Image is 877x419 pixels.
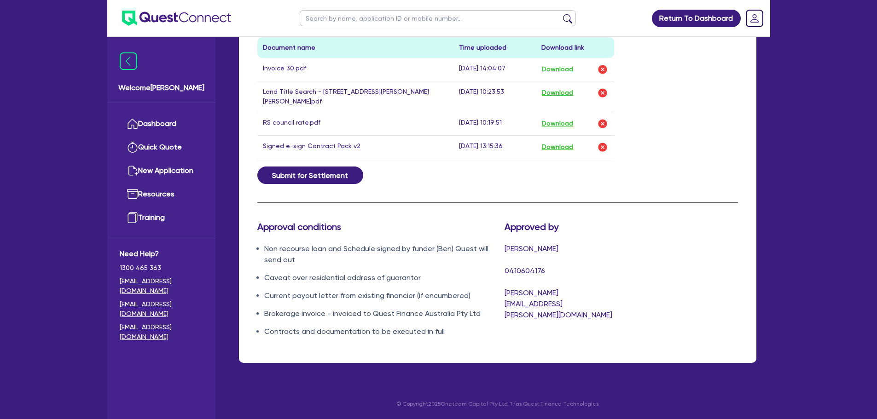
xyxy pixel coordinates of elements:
[120,206,203,230] a: Training
[120,299,203,319] a: [EMAIL_ADDRESS][DOMAIN_NAME]
[453,135,536,159] td: [DATE] 13:15:36
[536,37,614,58] th: Download link
[453,81,536,112] td: [DATE] 10:23:53
[541,63,574,75] button: Download
[597,142,608,153] img: delete-icon
[257,135,454,159] td: Signed e-sign Contract Pack v2
[127,142,138,153] img: quick-quote
[300,10,576,26] input: Search by name, application ID or mobile number...
[453,58,536,81] td: [DATE] 14:04:07
[505,266,545,275] span: 0410604176
[597,87,608,98] img: delete-icon
[257,58,454,81] td: Invoice 30.pdf
[120,276,203,296] a: [EMAIL_ADDRESS][DOMAIN_NAME]
[505,244,558,253] span: [PERSON_NAME]
[541,141,574,153] button: Download
[541,118,574,130] button: Download
[453,37,536,58] th: Time uploaded
[120,159,203,183] a: New Application
[257,166,363,184] button: Submit for Settlement
[127,212,138,223] img: training
[743,6,767,30] a: Dropdown toggle
[264,308,491,319] li: Brokerage invoice - invoiced to Quest Finance Australia Pty Ltd
[120,263,203,273] span: 1300 465 363
[120,136,203,159] a: Quick Quote
[257,81,454,112] td: Land Title Search - [STREET_ADDRESS][PERSON_NAME][PERSON_NAME]pdf
[122,11,231,26] img: quest-connect-logo-blue
[257,221,491,232] h3: Approval conditions
[232,400,763,408] p: © Copyright 2025 Oneteam Capital Pty Ltd T/as Quest Finance Technologies
[505,221,614,232] h3: Approved by
[652,10,741,27] a: Return To Dashboard
[127,189,138,200] img: resources
[264,290,491,301] li: Current payout letter from existing financier (if encumbered)
[505,288,612,319] span: [PERSON_NAME][EMAIL_ADDRESS][PERSON_NAME][DOMAIN_NAME]
[257,112,454,135] td: RS council rate.pdf
[257,37,454,58] th: Document name
[120,52,137,70] img: icon-menu-close
[120,112,203,136] a: Dashboard
[453,112,536,135] td: [DATE] 10:19:51
[541,87,574,99] button: Download
[120,322,203,342] a: [EMAIL_ADDRESS][DOMAIN_NAME]
[264,326,491,337] li: Contracts and documentation to be executed in full
[120,183,203,206] a: Resources
[120,248,203,259] span: Need Help?
[264,243,491,265] li: Non recourse loan and Schedule signed by funder (Ben) Quest will send out
[264,272,491,283] li: Caveat over residential address of guarantor
[597,118,608,129] img: delete-icon
[118,82,204,93] span: Welcome [PERSON_NAME]
[127,165,138,176] img: new-application
[597,64,608,75] img: delete-icon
